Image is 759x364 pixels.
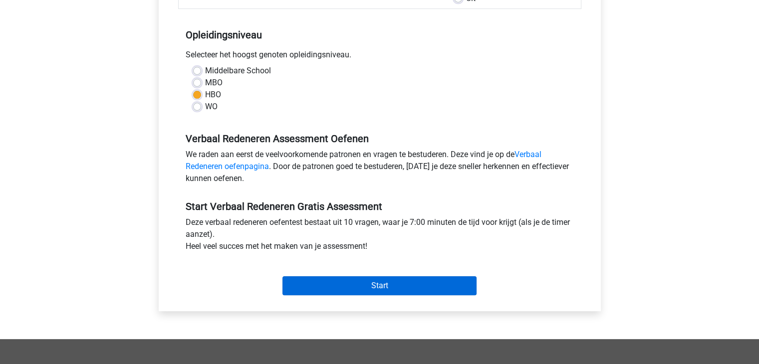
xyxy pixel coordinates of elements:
[205,65,271,77] label: Middelbare School
[205,89,221,101] label: HBO
[186,25,574,45] h5: Opleidingsniveau
[282,276,477,295] input: Start
[186,200,574,212] h5: Start Verbaal Redeneren Gratis Assessment
[205,77,223,89] label: MBO
[178,216,581,256] div: Deze verbaal redeneren oefentest bestaat uit 10 vragen, waar je 7:00 minuten de tijd voor krijgt ...
[178,49,581,65] div: Selecteer het hoogst genoten opleidingsniveau.
[186,133,574,145] h5: Verbaal Redeneren Assessment Oefenen
[178,149,581,188] div: We raden aan eerst de veelvoorkomende patronen en vragen te bestuderen. Deze vind je op de . Door...
[205,101,218,113] label: WO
